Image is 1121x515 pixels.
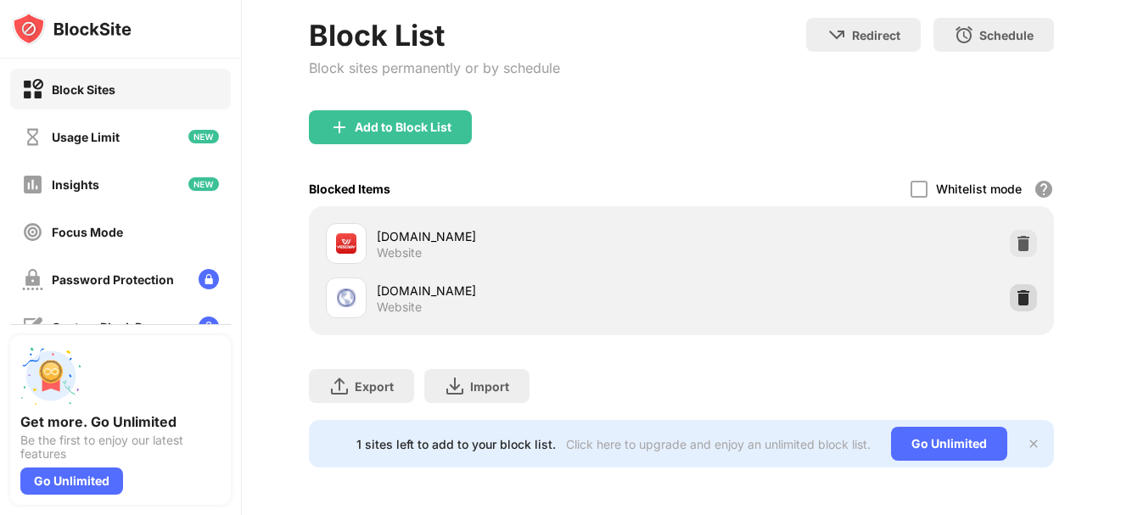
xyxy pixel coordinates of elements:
[377,282,681,299] div: [DOMAIN_NAME]
[936,182,1022,196] div: Whitelist mode
[12,12,132,46] img: logo-blocksite.svg
[20,345,81,406] img: push-unlimited.svg
[852,28,900,42] div: Redirect
[22,316,43,338] img: customize-block-page-off.svg
[22,79,43,100] img: block-on.svg
[336,288,356,308] img: favicons
[336,233,356,254] img: favicons
[22,221,43,243] img: focus-off.svg
[1027,437,1040,451] img: x-button.svg
[566,437,871,451] div: Click here to upgrade and enjoy an unlimited block list.
[356,437,556,451] div: 1 sites left to add to your block list.
[20,413,221,430] div: Get more. Go Unlimited
[52,272,174,287] div: Password Protection
[470,379,509,394] div: Import
[20,434,221,461] div: Be the first to enjoy our latest features
[52,82,115,97] div: Block Sites
[891,427,1007,461] div: Go Unlimited
[309,182,390,196] div: Blocked Items
[22,269,43,290] img: password-protection-off.svg
[188,130,219,143] img: new-icon.svg
[377,299,422,315] div: Website
[22,174,43,195] img: insights-off.svg
[22,126,43,148] img: time-usage-off.svg
[188,177,219,191] img: new-icon.svg
[52,177,99,192] div: Insights
[309,59,560,76] div: Block sites permanently or by schedule
[52,320,164,334] div: Custom Block Page
[377,227,681,245] div: [DOMAIN_NAME]
[355,120,451,134] div: Add to Block List
[309,18,560,53] div: Block List
[52,225,123,239] div: Focus Mode
[20,467,123,495] div: Go Unlimited
[377,245,422,260] div: Website
[199,269,219,289] img: lock-menu.svg
[355,379,394,394] div: Export
[199,316,219,337] img: lock-menu.svg
[979,28,1034,42] div: Schedule
[52,130,120,144] div: Usage Limit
